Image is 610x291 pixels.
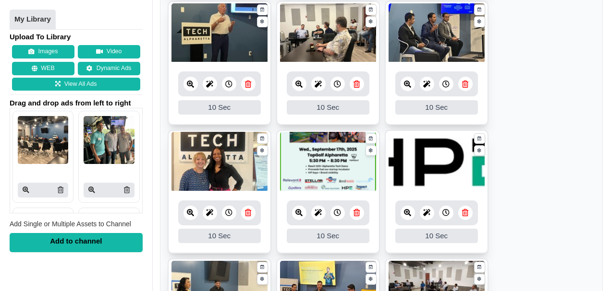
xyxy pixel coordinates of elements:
button: Video [78,46,140,59]
div: Add to channel [10,233,143,252]
span: Add Single or Multiple Assets to Channel [10,221,131,228]
div: 10 Sec [395,100,478,115]
img: 2.038 mb [171,132,268,192]
div: 10 Sec [178,229,261,243]
img: 1569.739 kb [171,3,268,63]
span: Drag and drop ads from left to right [10,99,143,108]
img: P250x250 image processing20250918 1639111 1ch377t [84,116,134,164]
iframe: Chat Widget [445,187,610,291]
img: 1385.047 kb [389,3,485,63]
h4: Upload To Library [10,32,143,42]
img: 1080.383 kb [280,132,376,192]
img: 2.538 mb [280,3,376,63]
a: View All Ads [12,78,140,91]
div: 10 Sec [395,229,478,243]
button: WEB [12,62,74,76]
div: 10 Sec [178,100,261,115]
a: Dynamic Ads [78,62,140,76]
div: 10 Sec [287,229,369,243]
img: 9.013 kb [389,132,485,192]
div: 10 Sec [287,100,369,115]
a: My Library [10,10,56,30]
img: P250x250 image processing20250919 1639111 14p6icx [18,116,68,164]
button: Images [12,46,74,59]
